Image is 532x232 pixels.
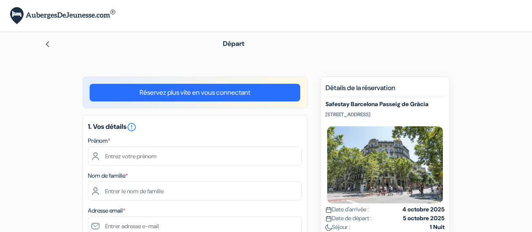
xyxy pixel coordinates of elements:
img: calendar.svg [326,207,332,213]
input: Entrez votre prénom [88,147,302,165]
strong: 5 octobre 2025 [403,214,445,223]
h5: 1. Vos détails [88,122,302,132]
a: error_outline [127,122,137,131]
span: Date de départ : [326,214,372,223]
h5: Détails de la réservation [326,84,445,97]
span: Départ [223,39,244,48]
h5: Safestay Barcelona Passeig de Gràcia [326,101,445,108]
input: Entrer le nom de famille [88,181,302,200]
strong: 4 octobre 2025 [402,205,445,214]
img: moon.svg [326,224,332,231]
label: Nom de famille [88,171,128,180]
a: Réservez plus vite en vous connectant [90,84,300,101]
p: [STREET_ADDRESS] [326,111,445,118]
img: calendar.svg [326,216,332,222]
img: AubergesDeJeunesse.com [10,7,115,24]
label: Adresse email [88,206,125,215]
strong: 1 Nuit [430,223,445,232]
label: Prénom [88,136,110,145]
span: Séjour : [326,223,350,232]
span: Date d'arrivée : [326,205,369,214]
img: left_arrow.svg [44,41,51,48]
i: error_outline [127,122,137,132]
